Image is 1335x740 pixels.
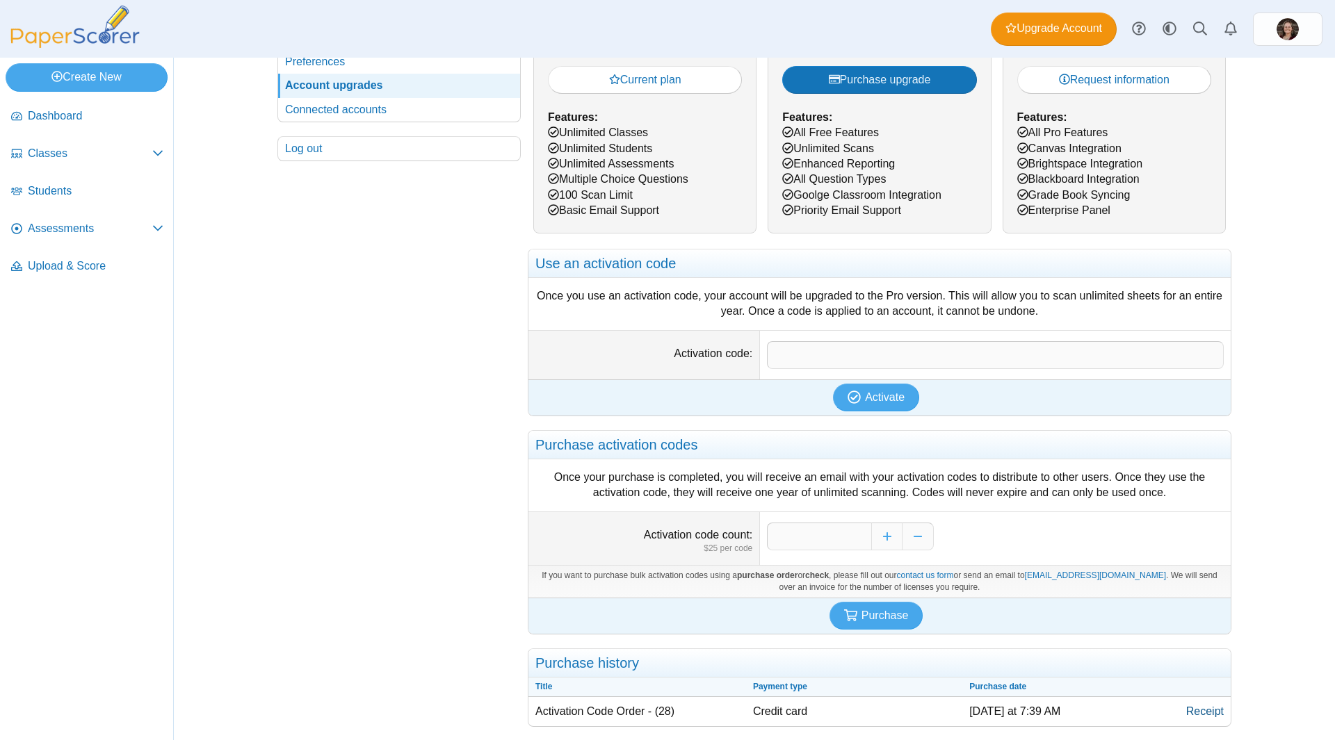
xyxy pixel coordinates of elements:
[609,74,681,85] span: Current plan
[528,677,746,697] th: Title
[528,565,1231,598] div: If you want to purchase bulk activation codes using a or , please fill out our or send an email t...
[528,249,1231,278] h2: Use an activation code
[833,384,919,411] button: Activate
[1215,14,1246,44] a: Alerts
[1179,697,1231,726] a: Receipt
[644,529,753,541] label: Activation code count
[829,74,931,85] span: Purchase upgrade
[6,250,169,283] a: Upload & Score
[528,697,746,726] td: Activation Code Order - (28)
[6,63,168,91] a: Create New
[6,213,169,246] a: Assessments
[6,175,169,208] a: Students
[1059,74,1170,85] span: Request information
[1253,13,1322,46] a: ps.VgilASIvL3uAGPe5
[6,138,169,171] a: Classes
[278,74,520,97] a: Account upgrades
[830,602,923,630] button: Purchase
[782,66,976,94] button: Purchase upgrade
[535,543,752,554] dfn: $25 per code
[674,347,752,359] label: Activation code
[28,183,163,199] span: Students
[6,100,169,133] a: Dashboard
[861,609,909,621] span: Purchase
[528,431,1231,459] h2: Purchase activation codes
[6,38,145,50] a: PaperScorer
[1017,66,1211,94] a: Request information
[969,705,1060,717] time: Sep 10, 2025 at 7:39 AM
[903,523,934,550] button: Decrease
[865,391,905,403] span: Activate
[278,50,520,74] a: Preferences
[28,108,163,124] span: Dashboard
[548,111,598,123] b: Features:
[737,570,798,580] b: purchase order
[897,570,954,580] a: contact us form
[528,649,1231,677] h2: Purchase history
[805,570,829,580] b: check
[871,523,903,550] button: Increase
[746,677,962,697] th: Payment type
[782,111,832,123] b: Features:
[962,677,1179,697] th: Purchase date
[278,98,520,122] a: Connected accounts
[535,470,1224,501] div: Once your purchase is completed, you will receive an email with your activation codes to distribu...
[991,13,1117,46] a: Upgrade Account
[28,146,152,161] span: Classes
[28,221,152,236] span: Assessments
[548,66,742,94] button: Current plan
[1277,18,1299,40] img: ps.VgilASIvL3uAGPe5
[746,697,962,726] td: Credit card
[1025,570,1166,580] a: [EMAIL_ADDRESS][DOMAIN_NAME]
[1277,18,1299,40] span: Tiffany Hansen
[278,137,520,161] a: Log out
[6,6,145,48] img: PaperScorer
[1005,21,1102,36] span: Upgrade Account
[28,258,163,274] span: Upload & Score
[535,288,1224,320] div: Once you use an activation code, your account will be upgraded to the Pro version. This will allo...
[1017,111,1067,123] b: Features:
